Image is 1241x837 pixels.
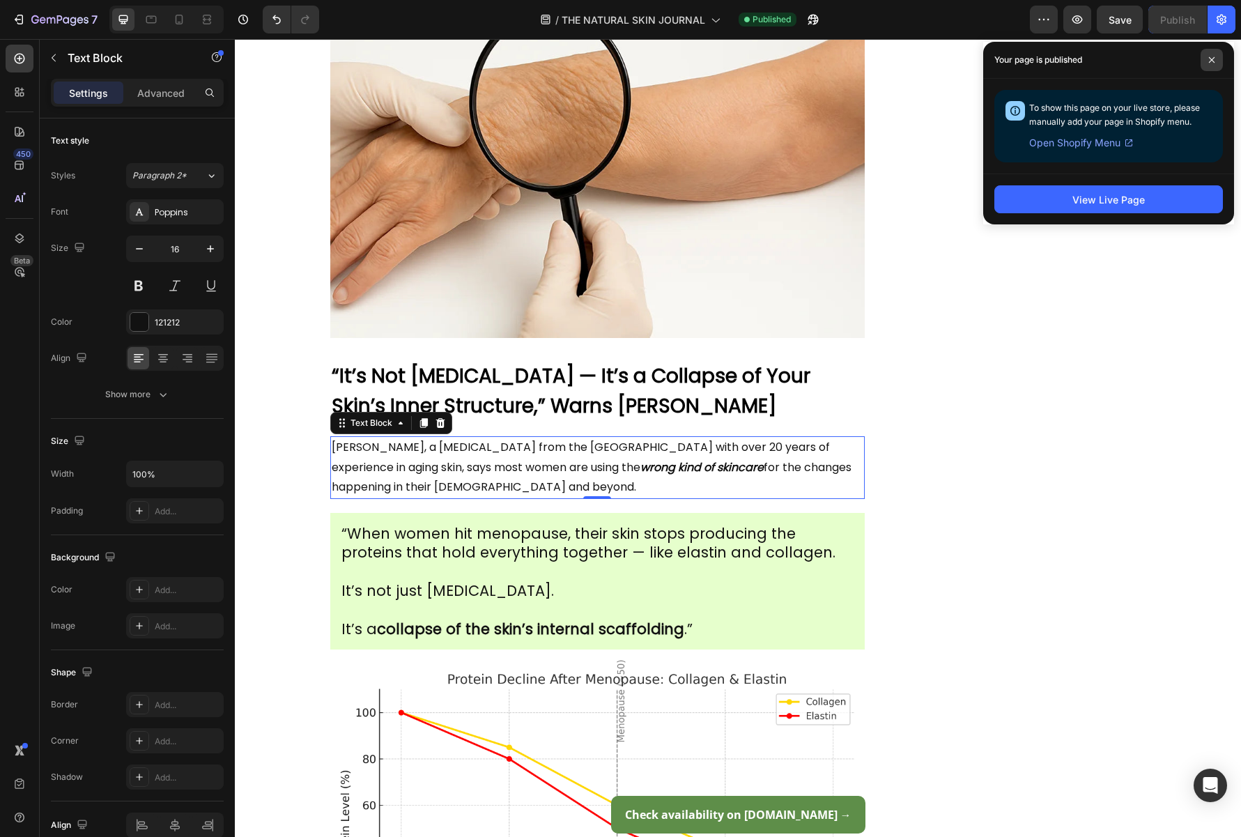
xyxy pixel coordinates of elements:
button: Paragraph 2* [126,163,224,188]
div: Rich Text Editor. Editing area: main [95,320,630,383]
div: Add... [155,699,220,712]
button: View Live Page [994,185,1223,213]
span: Paragraph 2* [132,169,187,182]
div: Add... [155,735,220,748]
div: Open Intercom Messenger [1194,769,1227,802]
div: Add... [155,584,220,597]
div: Styles [51,169,75,182]
p: 7 [91,11,98,28]
p: It’s a .” [107,581,619,599]
div: Align [51,349,90,368]
button: Show more [51,382,224,407]
div: Rich Text Editor. Editing area: main [95,397,630,460]
div: Show more [105,387,170,401]
p: Advanced [137,86,185,100]
div: Add... [155,505,220,518]
div: View Live Page [1072,192,1145,207]
p: Check availability on [DOMAIN_NAME] → [390,767,617,784]
div: Image [51,620,75,632]
span: Save [1109,14,1132,26]
button: Publish [1148,6,1207,33]
div: Text Block [113,378,160,390]
div: Color [51,316,72,328]
div: Corner [51,735,79,747]
input: Auto [127,461,223,486]
p: Settings [69,86,108,100]
div: Text style [51,135,89,147]
div: 121212 [155,316,220,329]
button: 7 [6,6,104,33]
div: Padding [51,505,83,517]
span: Open Shopify Menu [1029,135,1120,151]
div: Shadow [51,771,83,783]
div: Add... [155,771,220,784]
a: Check availability on [DOMAIN_NAME] → [376,757,631,794]
iframe: Design area [235,39,1241,837]
span: / [555,13,559,27]
div: Size [51,239,88,258]
p: It’s not just [MEDICAL_DATA]. [107,542,619,561]
div: Width [51,468,74,480]
div: Beta [10,255,33,266]
div: Add... [155,620,220,633]
div: Font [51,206,68,218]
div: Publish [1160,13,1195,27]
span: Published [753,13,791,26]
div: Poppins [155,206,220,219]
p: “When women hit menopause, their skin stops producing the proteins that hold everything together ... [107,485,619,523]
div: Align [51,816,91,835]
p: Your page is published [994,53,1082,67]
strong: wrong kind of skincare [406,420,529,436]
strong: collapse of the skin’s internal scaffolding [142,580,449,600]
span: To show this page on your live store, please manually add your page in Shopify menu. [1029,102,1200,127]
div: Shape [51,663,95,682]
p: [PERSON_NAME], a [MEDICAL_DATA] from the [GEOGRAPHIC_DATA] with over 20 years of experience in ag... [97,399,629,459]
strong: “It’s Not [MEDICAL_DATA] — It’s a Collapse of Your Skin’s Inner Structure,” Warns [PERSON_NAME] [97,323,576,381]
span: THE NATURAL SKIN JOURNAL [562,13,705,27]
div: Background [51,548,118,567]
div: Size [51,432,88,451]
button: Save [1097,6,1143,33]
div: Color [51,583,72,596]
div: 450 [13,148,33,160]
p: Text Block [68,49,186,66]
div: Undo/Redo [263,6,319,33]
div: Border [51,698,78,711]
